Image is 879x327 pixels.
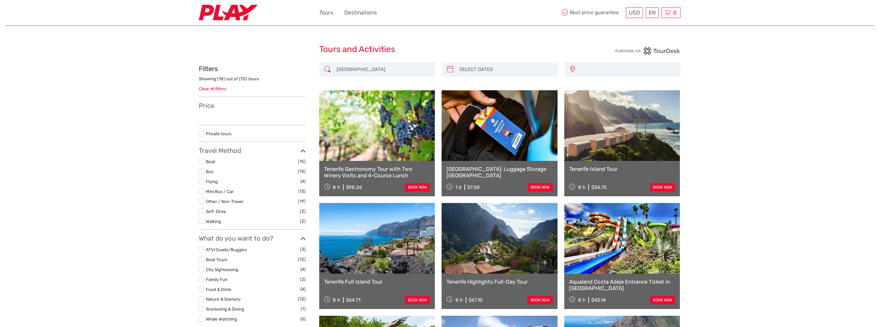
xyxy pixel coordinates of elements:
[206,247,247,252] a: ATV/Quads/Buggies
[206,199,243,204] a: Other / Non-Travel
[206,189,233,194] a: Mini Bus / Car
[199,86,226,91] a: Clear all filters
[319,8,333,17] a: Tours
[206,296,241,302] a: Nature & Scenery
[300,315,306,323] span: (6)
[206,306,244,312] a: Snorkeling & Diving
[206,159,215,164] a: Boat
[528,296,553,304] a: book now
[629,9,640,16] span: USD
[300,286,306,293] span: (4)
[324,166,430,179] a: Tenerife Gastronomy Tour with Two Winery Visits and 4-Course Lunch
[344,8,377,17] a: Destinations
[199,147,306,155] h3: Travel Method
[467,184,480,190] div: $7.58
[199,102,306,110] h3: Price
[646,7,659,18] div: EN
[206,257,227,262] a: Boat Tours
[219,76,224,82] label: 18
[298,198,306,205] span: (19)
[333,184,340,190] span: 8 h
[528,183,553,191] a: book now
[298,168,306,175] span: (15)
[206,131,232,136] a: Private tours
[569,166,675,172] a: Tenerife Island Tour
[300,208,306,215] span: (2)
[300,276,306,283] span: (2)
[446,166,553,179] a: [GEOGRAPHIC_DATA]: Luggage Storage [GEOGRAPHIC_DATA]
[405,296,430,304] a: book now
[199,5,258,21] img: 2467-7e1744d7-2434-4362-8842-68c566c31c52_logo_small.jpg
[206,287,231,292] a: Food & Drink
[298,295,306,303] span: (12)
[241,76,246,82] label: 70
[578,184,585,190] span: 8 h
[591,184,607,190] div: $34.75
[298,158,306,165] span: (15)
[446,278,553,285] a: Tenerife Highlights Full-Day Tour
[591,297,606,303] div: $43.14
[455,297,463,303] span: 8 h
[298,188,306,195] span: (13)
[346,184,362,190] div: $98.26
[206,267,238,272] a: City Sightseeing
[569,278,675,292] a: Aqualand Costa Adeje Entrance Ticket in [GEOGRAPHIC_DATA]
[333,297,340,303] span: 8 h
[206,316,237,322] a: Whale Watching
[650,183,675,191] a: book now
[615,47,680,55] img: PurchaseViaTourDesk.png
[206,209,226,214] a: Self-Drive
[206,219,221,224] a: Walking
[199,234,306,242] h3: What do you want to do?
[346,297,360,303] div: $64.71
[324,278,430,285] a: Tenerife Full Island Tour
[206,277,227,282] a: Family Fun
[300,217,306,225] span: (2)
[650,296,675,304] a: book now
[469,297,483,303] div: $67.10
[334,64,432,75] input: SEARCH
[319,44,560,55] h1: Tours and Activities
[199,65,218,73] strong: Filters
[298,256,306,263] span: (12)
[578,297,585,303] span: 8 h
[300,246,306,253] span: (3)
[672,9,678,16] span: 0
[560,7,624,18] span: Best price guarantee
[455,184,461,190] span: 1 d
[300,178,306,185] span: (4)
[199,76,306,86] div: Showing ( ) out of ( ) tours
[206,169,214,174] a: Bus
[300,266,306,273] span: (4)
[457,64,555,75] input: SELECT DATES
[206,179,218,184] a: Flying
[301,305,306,313] span: (1)
[405,183,430,191] a: book now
